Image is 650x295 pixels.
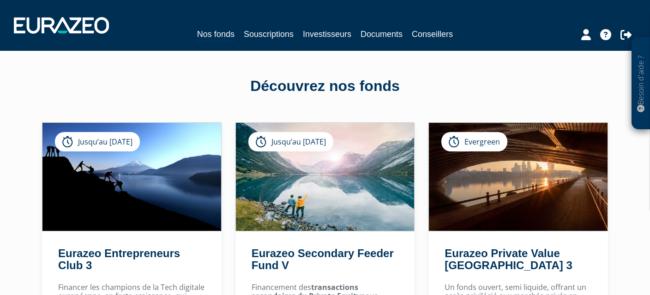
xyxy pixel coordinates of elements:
[244,28,294,41] a: Souscriptions
[248,132,333,151] div: Jusqu’au [DATE]
[55,132,140,151] div: Jusqu’au [DATE]
[441,132,507,151] div: Evergreen
[429,123,608,231] img: Eurazeo Private Value Europe 3
[236,123,415,231] img: Eurazeo Secondary Feeder Fund V
[361,28,403,41] a: Documents
[14,17,109,34] img: 1732889491-logotype_eurazeo_blanc_rvb.png
[58,247,180,271] a: Eurazeo Entrepreneurs Club 3
[636,42,646,125] p: Besoin d'aide ?
[412,28,453,41] a: Conseillers
[62,76,588,97] div: Découvrez nos fonds
[303,28,351,41] a: Investisseurs
[252,247,394,271] a: Eurazeo Secondary Feeder Fund V
[197,28,235,42] a: Nos fonds
[445,247,572,271] a: Eurazeo Private Value [GEOGRAPHIC_DATA] 3
[42,123,221,231] img: Eurazeo Entrepreneurs Club 3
